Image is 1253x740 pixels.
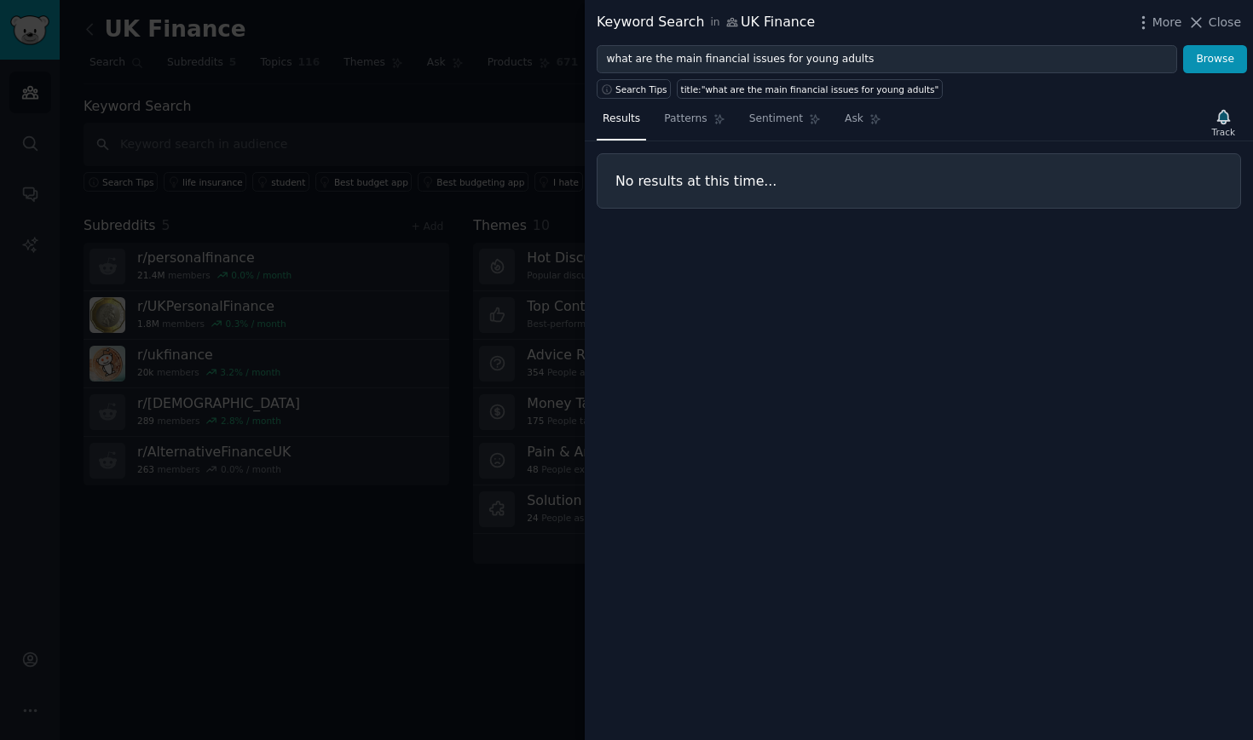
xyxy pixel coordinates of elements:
[677,79,943,99] a: title:"what are the main financial issues for young adults"
[597,79,671,99] button: Search Tips
[1135,14,1182,32] button: More
[845,112,863,127] span: Ask
[681,83,939,95] div: title:"what are the main financial issues for young adults"
[749,112,803,127] span: Sentiment
[603,112,640,127] span: Results
[597,12,815,33] div: Keyword Search UK Finance
[597,45,1177,74] input: Try a keyword related to your business
[1206,105,1241,141] button: Track
[1152,14,1182,32] span: More
[743,106,827,141] a: Sentiment
[839,106,887,141] a: Ask
[597,106,646,141] a: Results
[664,112,707,127] span: Patterns
[615,83,667,95] span: Search Tips
[710,15,719,31] span: in
[1209,14,1241,32] span: Close
[1187,14,1241,32] button: Close
[1183,45,1247,74] button: Browse
[1212,126,1235,138] div: Track
[615,172,1222,190] h3: No results at this time...
[658,106,730,141] a: Patterns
